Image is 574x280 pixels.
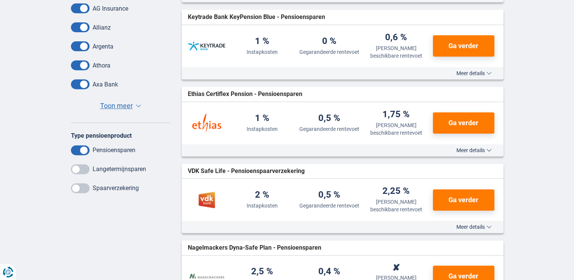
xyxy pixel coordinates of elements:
[318,190,340,200] div: 0,5 %
[93,81,118,88] label: Axa Bank
[93,62,110,69] label: Athora
[456,224,492,230] span: Meer details
[366,198,427,213] div: [PERSON_NAME] beschikbare rentevoet
[322,36,337,47] div: 0 %
[188,90,302,99] span: Ethias Certiflex Pension - Pensioensparen
[448,273,478,280] span: Ga verder
[247,202,278,209] div: Instapkosten
[385,33,407,43] div: 0,6 %
[93,184,139,192] label: Spaarverzekering
[433,189,494,211] button: Ga verder
[188,113,226,132] img: Ethias
[247,125,278,133] div: Instapkosten
[456,148,492,153] span: Meer details
[299,125,359,133] div: Gegarandeerde rentevoet
[93,146,135,154] label: Pensioensparen
[255,36,269,47] div: 1 %
[382,110,410,120] div: 1,75 %
[188,190,226,209] img: VDK bank
[93,5,128,12] label: AG Insurance
[188,167,305,176] span: VDK Safe Life - Pensioenspaarverzekering
[255,190,269,200] div: 2 %
[255,113,269,124] div: 1 %
[98,101,143,111] button: Toon meer ▼
[299,202,359,209] div: Gegarandeerde rentevoet
[318,113,340,124] div: 0,5 %
[448,42,478,49] span: Ga verder
[366,44,427,60] div: [PERSON_NAME] beschikbare rentevoet
[318,267,340,277] div: 0,4 %
[188,244,321,252] span: Nagelmackers Dyna-Safe Plan - Pensioensparen
[188,36,226,55] img: Keytrade Bank
[93,43,113,50] label: Argenta
[136,104,141,107] span: ▼
[433,35,494,57] button: Ga verder
[93,165,146,173] label: Langetermijnsparen
[448,120,478,126] span: Ga verder
[247,48,278,56] div: Instapkosten
[382,186,410,197] div: 2,25 %
[451,147,497,153] button: Meer details
[71,132,132,139] label: Type pensioenproduct
[433,112,494,134] button: Ga verder
[366,121,427,137] div: [PERSON_NAME] beschikbare rentevoet
[299,48,359,56] div: Gegarandeerde rentevoet
[251,267,273,277] div: 2,5 %
[392,263,400,272] div: ✘
[451,70,497,76] button: Meer details
[448,197,478,203] span: Ga verder
[100,101,133,111] span: Toon meer
[188,13,325,22] span: Keytrade Bank KeyPension Blue - Pensioensparen
[451,224,497,230] button: Meer details
[456,71,492,76] span: Meer details
[93,24,111,31] label: Allianz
